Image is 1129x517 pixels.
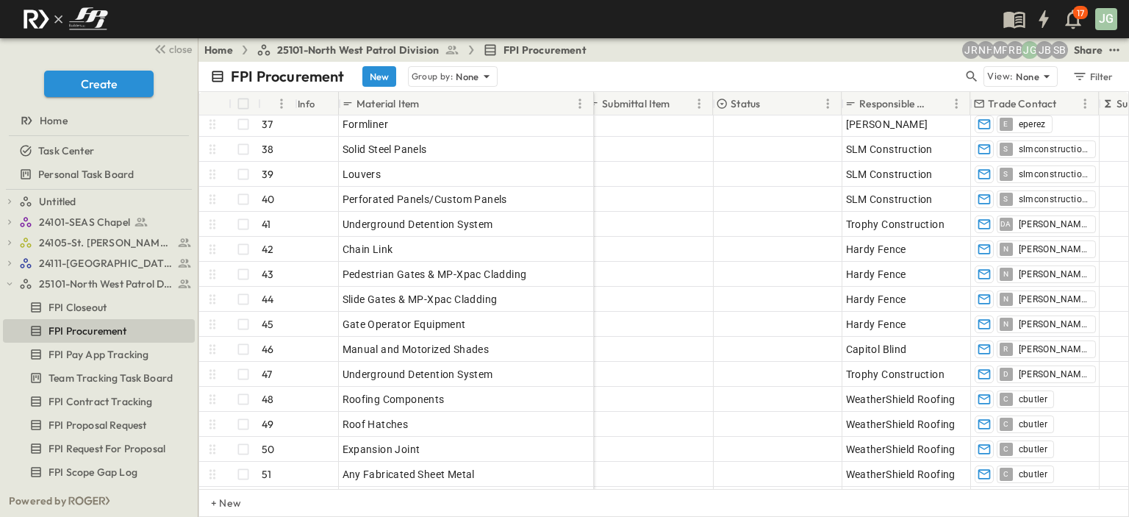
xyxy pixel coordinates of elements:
[3,190,195,213] div: Untitledtest
[39,194,76,209] span: Untitled
[49,371,173,385] span: Team Tracking Task Board
[3,140,192,161] a: Task Center
[3,437,195,460] div: FPI Request For Proposaltest
[456,69,479,84] p: None
[846,442,956,457] span: WeatherShield Roofing
[1094,7,1119,32] button: JG
[846,192,933,207] span: SLM Construction
[565,316,590,328] p: OPEN
[1019,118,1046,130] span: eperez
[262,117,273,132] p: 37
[3,164,192,185] a: Personal Task Board
[343,117,389,132] span: Formliner
[262,342,273,357] p: 46
[1105,41,1123,59] button: test
[262,467,271,482] p: 51
[422,96,438,112] button: Sort
[3,460,195,484] div: FPI Scope Gap Logtest
[3,321,192,341] a: FPI Procurement
[1019,468,1048,480] span: cbutler
[3,368,192,388] a: Team Tracking Task Board
[1059,96,1075,112] button: Sort
[565,416,590,428] p: OPEN
[343,342,490,357] span: Manual and Motorized Shades
[846,317,906,332] span: Hardy Fence
[1003,324,1008,324] span: N
[1000,224,1011,224] span: DA
[262,417,273,432] p: 49
[977,41,994,59] div: Nila Hutcheson (nhutcheson@fpibuilders.com)
[565,116,590,128] p: OPEN
[3,343,195,366] div: FPI Pay App Trackingtest
[1016,69,1039,84] p: None
[565,441,590,453] p: OPEN
[204,43,233,57] a: Home
[565,266,590,278] p: OPEN
[3,481,195,504] div: St. Vincent De Paul Renovationstest
[1019,343,1089,355] span: [PERSON_NAME].[PERSON_NAME]
[211,496,220,510] p: + New
[565,216,590,228] p: OPEN
[343,267,527,282] span: Pedestrian Gates & MP-Xpac Cladding
[731,96,760,111] p: Status
[1003,374,1008,374] span: D
[343,317,466,332] span: Gate Operator Equipment
[412,69,454,84] p: Group by:
[1003,174,1008,174] span: S
[19,482,192,503] a: St. Vincent De Paul Renovations
[3,296,195,319] div: FPI Closeouttest
[262,292,273,307] p: 44
[1003,449,1008,449] span: C
[846,142,933,157] span: SLM Construction
[262,167,273,182] p: 39
[483,43,587,57] a: FPI Procurement
[49,324,127,338] span: FPI Procurement
[3,415,192,435] a: FPI Proposal Request
[673,96,689,112] button: Sort
[846,217,945,232] span: Trophy Construction
[262,367,272,382] p: 47
[277,43,439,57] span: 25101-North West Patrol Division
[19,274,192,294] a: 25101-North West Patrol Division
[3,252,195,275] div: 24111-[GEOGRAPHIC_DATA]test
[262,192,274,207] p: 40
[565,166,590,178] p: OPEN
[846,242,906,257] span: Hardy Fence
[1003,274,1008,274] span: N
[3,110,192,131] a: Home
[257,43,459,57] a: 25101-North West Patrol Division
[18,4,113,35] img: c8d7d1ed905e502e8f77bf7063faec64e13b34fdb1f2bdd94b0e311fc34f8000.png
[565,366,590,378] p: OPEN
[39,277,173,291] span: 25101-North West Patrol Division
[1003,399,1008,399] span: C
[231,66,345,87] p: FPI Procurement
[262,242,273,257] p: 42
[988,96,1056,111] p: Trade Contact
[3,462,192,482] a: FPI Scope Gap Log
[343,292,498,307] span: Slide Gates & MP-Xpac Cladding
[148,38,195,59] button: close
[1019,293,1089,305] span: [PERSON_NAME]
[49,300,107,315] span: FPI Closeout
[3,390,195,413] div: FPI Contract Trackingtest
[262,392,273,407] p: 48
[1072,68,1114,85] div: Filter
[38,143,94,158] span: Task Center
[565,291,590,303] p: OPEN
[343,242,393,257] span: Chain Link
[38,167,134,182] span: Personal Task Board
[690,95,708,113] button: Menu
[3,438,192,459] a: FPI Request For Proposal
[763,96,779,112] button: Sort
[1019,318,1089,330] span: [PERSON_NAME]
[846,292,906,307] span: Hardy Fence
[3,231,195,254] div: 24105-St. Matthew Kitchen Renotest
[343,392,445,407] span: Roofing Components
[19,253,192,274] a: 24111-[GEOGRAPHIC_DATA]
[49,418,146,432] span: FPI Proposal Request
[1003,199,1008,199] span: S
[565,391,590,403] p: OPEN
[343,217,493,232] span: Underground Detention System
[1036,41,1053,59] div: Jeremiah Bailey (jbailey@fpibuilders.com)
[602,96,670,111] p: Submittal Item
